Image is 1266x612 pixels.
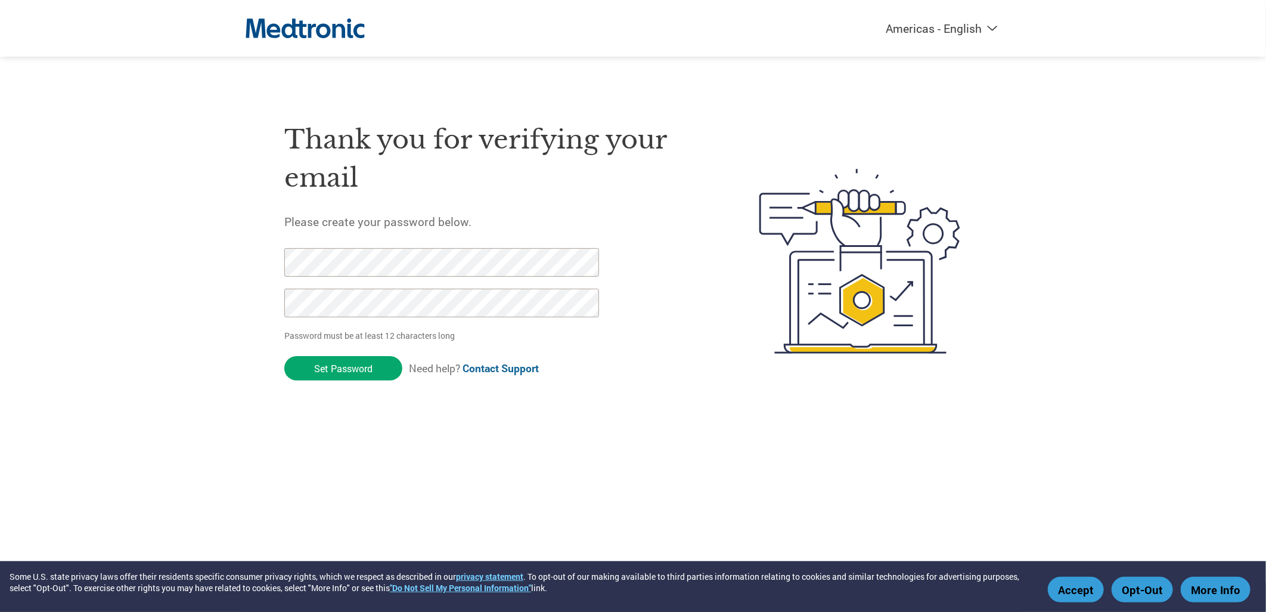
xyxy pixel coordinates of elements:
[390,582,531,594] a: "Do Not Sell My Personal Information"
[284,214,703,229] h5: Please create your password below.
[10,571,1042,594] div: Some U.S. state privacy laws offer their residents specific consumer privacy rights, which we res...
[738,103,982,419] img: create-password
[246,12,365,45] img: Medtronic
[1181,577,1251,602] button: More Info
[284,120,703,197] h1: Thank you for verifying your email
[409,361,539,375] span: Need help?
[1048,577,1104,602] button: Accept
[456,571,523,582] a: privacy statement
[1112,577,1173,602] button: Opt-Out
[463,361,539,375] a: Contact Support
[284,356,402,381] input: Set Password
[284,329,603,342] p: Password must be at least 12 characters long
